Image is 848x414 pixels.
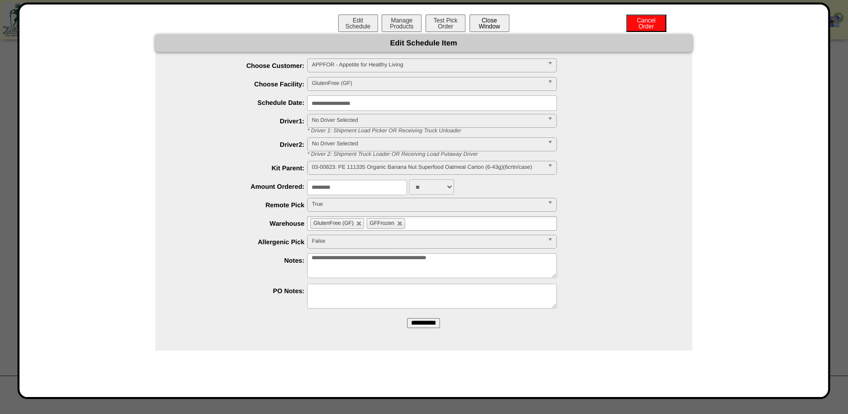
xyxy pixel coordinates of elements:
[175,220,308,227] label: Warehouse
[312,77,543,89] span: GlutenFree (GF)
[175,238,308,246] label: Allergenic Pick
[469,14,509,32] button: CloseWindow
[312,138,543,150] span: No Driver Selected
[175,164,308,172] label: Kit Parent:
[175,62,308,69] label: Choose Customer:
[175,201,308,209] label: Remote Pick
[175,117,308,125] label: Driver1:
[338,14,378,32] button: EditSchedule
[175,257,308,264] label: Notes:
[313,220,354,226] span: GlutenFree (GF)
[468,22,510,30] a: CloseWindow
[312,59,543,71] span: APPFOR - Appetite for Healthy Living
[175,287,308,295] label: PO Notes:
[175,99,308,106] label: Schedule Date:
[425,14,465,32] button: Test PickOrder
[382,14,422,32] button: ManageProducts
[300,151,692,157] div: * Driver 2: Shipment Truck Loader OR Receiving Load Putaway Driver
[175,80,308,88] label: Choose Facility:
[626,14,666,32] button: CancelOrder
[175,141,308,148] label: Driver2:
[300,128,692,134] div: * Driver 1: Shipment Load Picker OR Receiving Truck Unloader
[175,183,308,190] label: Amount Ordered:
[312,114,543,126] span: No Driver Selected
[312,198,543,210] span: True
[370,220,395,226] span: GFFrozen
[155,34,692,52] div: Edit Schedule Item
[312,161,543,173] span: 03-00823: PE 111335 Organic Banana Nut Superfood Oatmeal Carton (6-43g)(6crtn/case)
[312,235,543,247] span: False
